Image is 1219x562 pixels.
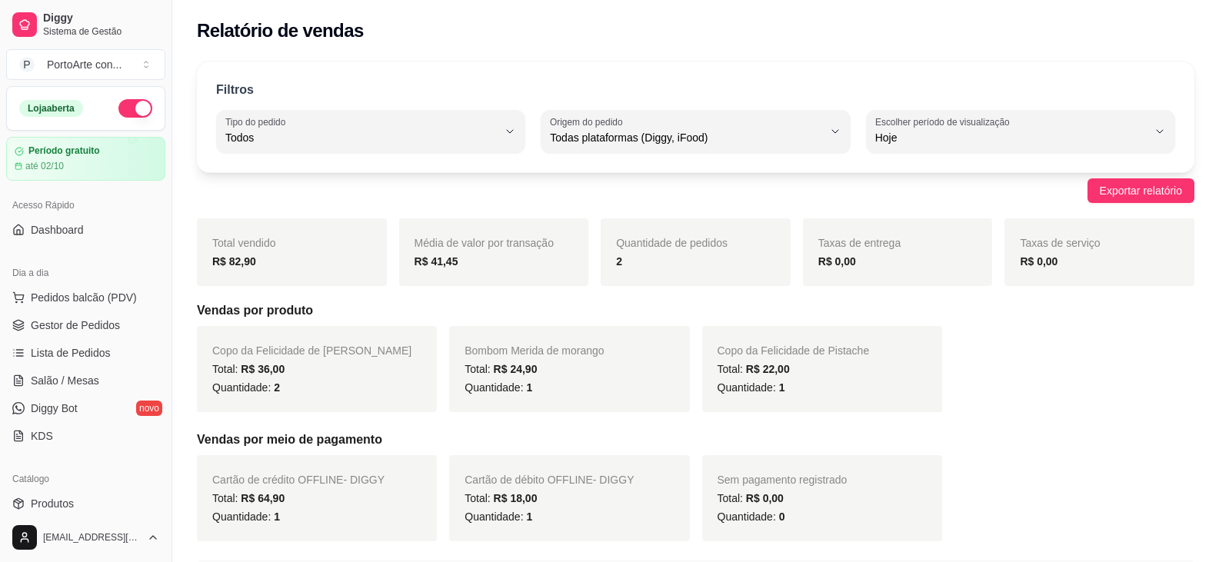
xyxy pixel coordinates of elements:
[6,193,165,218] div: Acesso Rápido
[216,81,254,99] p: Filtros
[6,313,165,338] a: Gestor de Pedidos
[212,381,280,394] span: Quantidade:
[241,492,285,504] span: R$ 64,90
[43,531,141,544] span: [EMAIL_ADDRESS][DOMAIN_NAME]
[43,12,159,25] span: Diggy
[415,255,458,268] strong: R$ 41,45
[550,115,628,128] label: Origem do pedido
[6,491,165,516] a: Produtos
[875,115,1014,128] label: Escolher período de visualização
[6,218,165,242] a: Dashboard
[746,492,784,504] span: R$ 0,00
[616,237,728,249] span: Quantidade de pedidos
[465,363,537,375] span: Total:
[19,57,35,72] span: P
[465,492,537,504] span: Total:
[746,363,790,375] span: R$ 22,00
[118,99,152,118] button: Alterar Status
[212,474,385,486] span: Cartão de crédito OFFLINE - DIGGY
[6,261,165,285] div: Dia a dia
[225,130,498,145] span: Todos
[550,130,822,145] span: Todas plataformas (Diggy, iFood)
[718,363,790,375] span: Total:
[718,381,785,394] span: Quantidade:
[875,130,1147,145] span: Hoje
[718,510,785,523] span: Quantidade:
[19,100,83,117] div: Loja aberta
[274,510,280,523] span: 1
[197,431,1194,449] h5: Vendas por meio de pagamento
[818,255,856,268] strong: R$ 0,00
[718,492,784,504] span: Total:
[6,424,165,448] a: KDS
[212,344,411,357] span: Copo da Felicidade de [PERSON_NAME]
[465,474,634,486] span: Cartão de débito OFFLINE - DIGGY
[1020,255,1057,268] strong: R$ 0,00
[6,137,165,181] a: Período gratuitoaté 02/10
[6,6,165,43] a: DiggySistema de Gestão
[31,318,120,333] span: Gestor de Pedidos
[6,285,165,310] button: Pedidos balcão (PDV)
[494,492,538,504] span: R$ 18,00
[718,344,870,357] span: Copo da Felicidade de Pistache
[818,237,901,249] span: Taxas de entrega
[616,255,622,268] strong: 2
[6,49,165,80] button: Select a team
[526,510,532,523] span: 1
[31,290,137,305] span: Pedidos balcão (PDV)
[465,510,532,523] span: Quantidade:
[31,401,78,416] span: Diggy Bot
[1100,182,1182,199] span: Exportar relatório
[31,373,99,388] span: Salão / Mesas
[526,381,532,394] span: 1
[6,368,165,393] a: Salão / Mesas
[465,381,532,394] span: Quantidade:
[31,222,84,238] span: Dashboard
[225,115,291,128] label: Tipo do pedido
[212,237,276,249] span: Total vendido
[212,510,280,523] span: Quantidade:
[6,341,165,365] a: Lista de Pedidos
[465,344,604,357] span: Bombom Merida de morango
[779,510,785,523] span: 0
[31,428,53,444] span: KDS
[197,301,1194,320] h5: Vendas por produto
[31,345,111,361] span: Lista de Pedidos
[274,381,280,394] span: 2
[6,396,165,421] a: Diggy Botnovo
[415,237,554,249] span: Média de valor por transação
[866,110,1175,153] button: Escolher período de visualizaçãoHoje
[31,496,74,511] span: Produtos
[197,18,364,43] h2: Relatório de vendas
[718,474,848,486] span: Sem pagamento registrado
[47,57,122,72] div: PortoArte con ...
[241,363,285,375] span: R$ 36,00
[779,381,785,394] span: 1
[212,492,285,504] span: Total:
[6,519,165,556] button: [EMAIL_ADDRESS][DOMAIN_NAME]
[6,467,165,491] div: Catálogo
[28,145,100,157] article: Período gratuito
[25,160,64,172] article: até 02/10
[216,110,525,153] button: Tipo do pedidoTodos
[212,255,256,268] strong: R$ 82,90
[494,363,538,375] span: R$ 24,90
[541,110,850,153] button: Origem do pedidoTodas plataformas (Diggy, iFood)
[1020,237,1100,249] span: Taxas de serviço
[212,363,285,375] span: Total:
[43,25,159,38] span: Sistema de Gestão
[1087,178,1194,203] button: Exportar relatório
